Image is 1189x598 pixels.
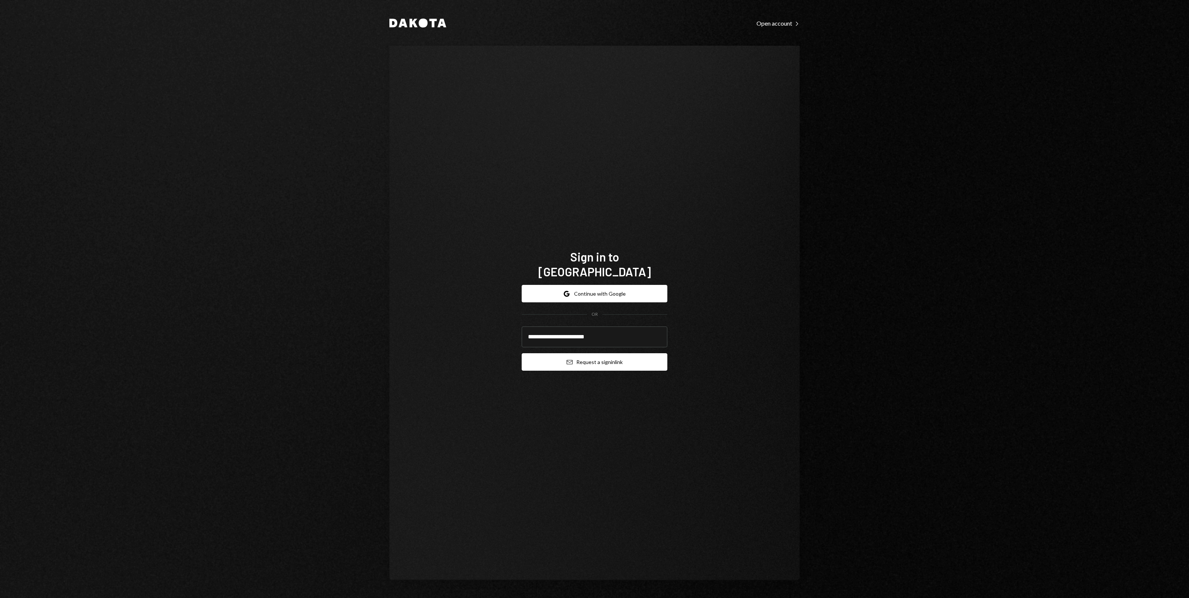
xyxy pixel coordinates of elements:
div: Open account [757,20,800,27]
div: OR [592,311,598,318]
a: Open account [757,19,800,27]
button: Request a signinlink [522,353,667,371]
h1: Sign in to [GEOGRAPHIC_DATA] [522,249,667,279]
button: Continue with Google [522,285,667,302]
